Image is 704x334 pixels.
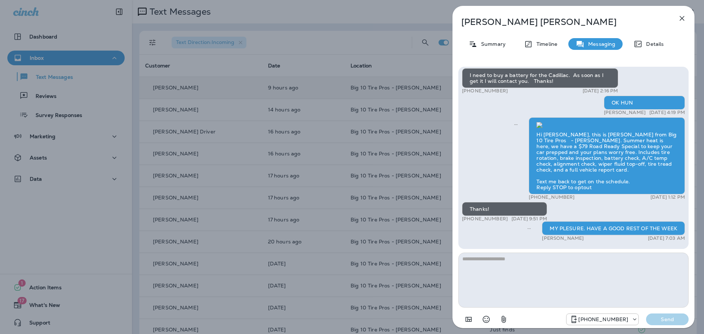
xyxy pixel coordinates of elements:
div: Thanks! [462,202,547,216]
span: Sent [514,121,518,127]
p: [PERSON_NAME] [542,235,584,241]
button: Add in a premade template [461,312,476,327]
div: Hi [PERSON_NAME], this is [PERSON_NAME] from Big 10 Tire Pros - [PERSON_NAME]. Summer heat is her... [529,117,685,194]
button: Select an emoji [479,312,494,327]
p: [PHONE_NUMBER] [578,316,628,322]
p: [PERSON_NAME] [PERSON_NAME] [461,17,661,27]
span: Sent [527,225,531,231]
img: twilio-download [536,122,542,128]
p: [PHONE_NUMBER] [529,194,575,200]
p: [PHONE_NUMBER] [462,88,508,94]
p: Details [642,41,664,47]
div: +1 (601) 808-4206 [566,315,638,324]
p: [PERSON_NAME] [604,110,646,115]
p: [DATE] 7:03 AM [648,235,685,241]
p: [DATE] 2:16 PM [583,88,618,94]
div: OK HUN [604,96,685,110]
p: Summary [477,41,506,47]
p: [DATE] 9:51 PM [511,216,547,222]
p: Messaging [584,41,615,47]
p: [PHONE_NUMBER] [462,216,508,222]
p: [DATE] 1:12 PM [650,194,685,200]
div: I need to buy a battery for the Cadillac. As soon as I get it I will contact you. Thanks! [462,68,618,88]
p: Timeline [533,41,557,47]
p: [DATE] 4:19 PM [649,110,685,115]
div: MY PLESURE. HAVE A GOOD REST OF THE WEEK [542,221,685,235]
